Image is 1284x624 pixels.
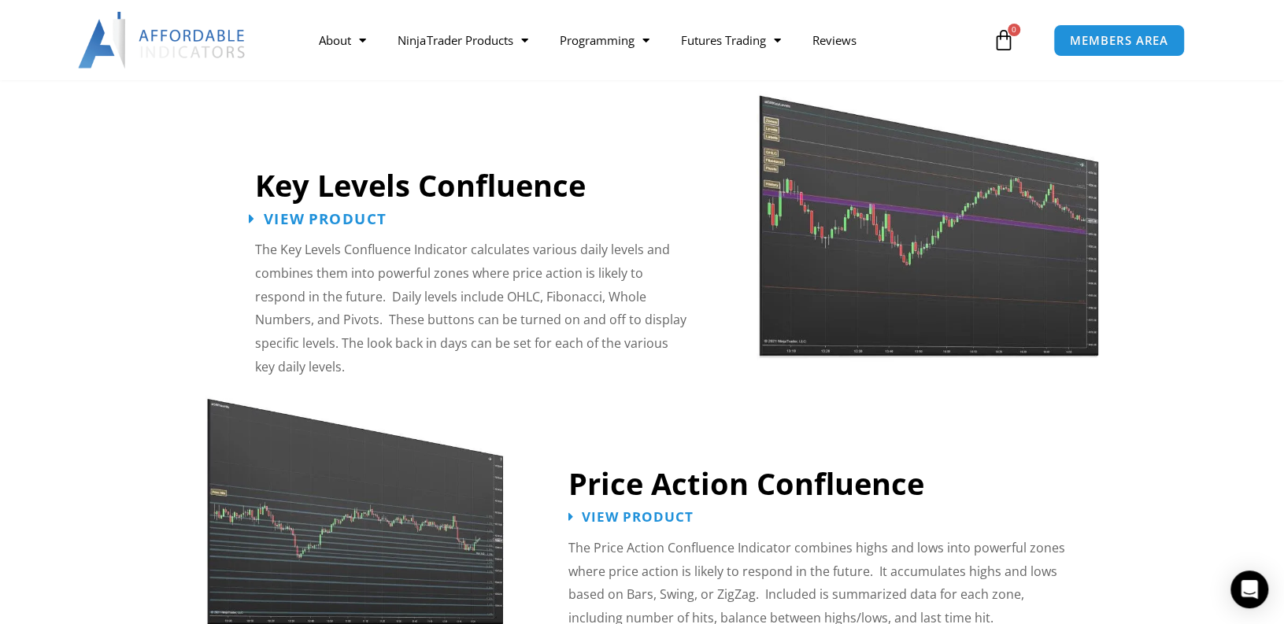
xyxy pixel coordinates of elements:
[303,22,382,58] a: About
[78,12,247,68] img: LogoAI | Affordable Indicators – NinjaTrader
[568,509,694,522] a: View Product
[757,67,1100,362] img: Key Levels | Affordable Indicators – NinjaTrader
[382,22,543,58] a: NinjaTrader Products
[1230,570,1268,608] div: Open Intercom Messenger
[1008,24,1020,36] span: 0
[255,238,690,378] p: The Key Levels Confluence Indicator calculates various daily levels and combines them into powerf...
[796,22,871,58] a: Reviews
[264,211,387,226] span: View Product
[664,22,796,58] a: Futures Trading
[249,211,387,226] a: View Product
[303,22,988,58] nav: Menu
[255,164,586,205] a: Key Levels Confluence
[969,17,1038,63] a: 0
[1070,35,1168,46] span: MEMBERS AREA
[543,22,664,58] a: Programming
[568,462,924,503] a: Price Action Confluence
[1053,24,1185,57] a: MEMBERS AREA
[582,509,694,522] span: View Product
